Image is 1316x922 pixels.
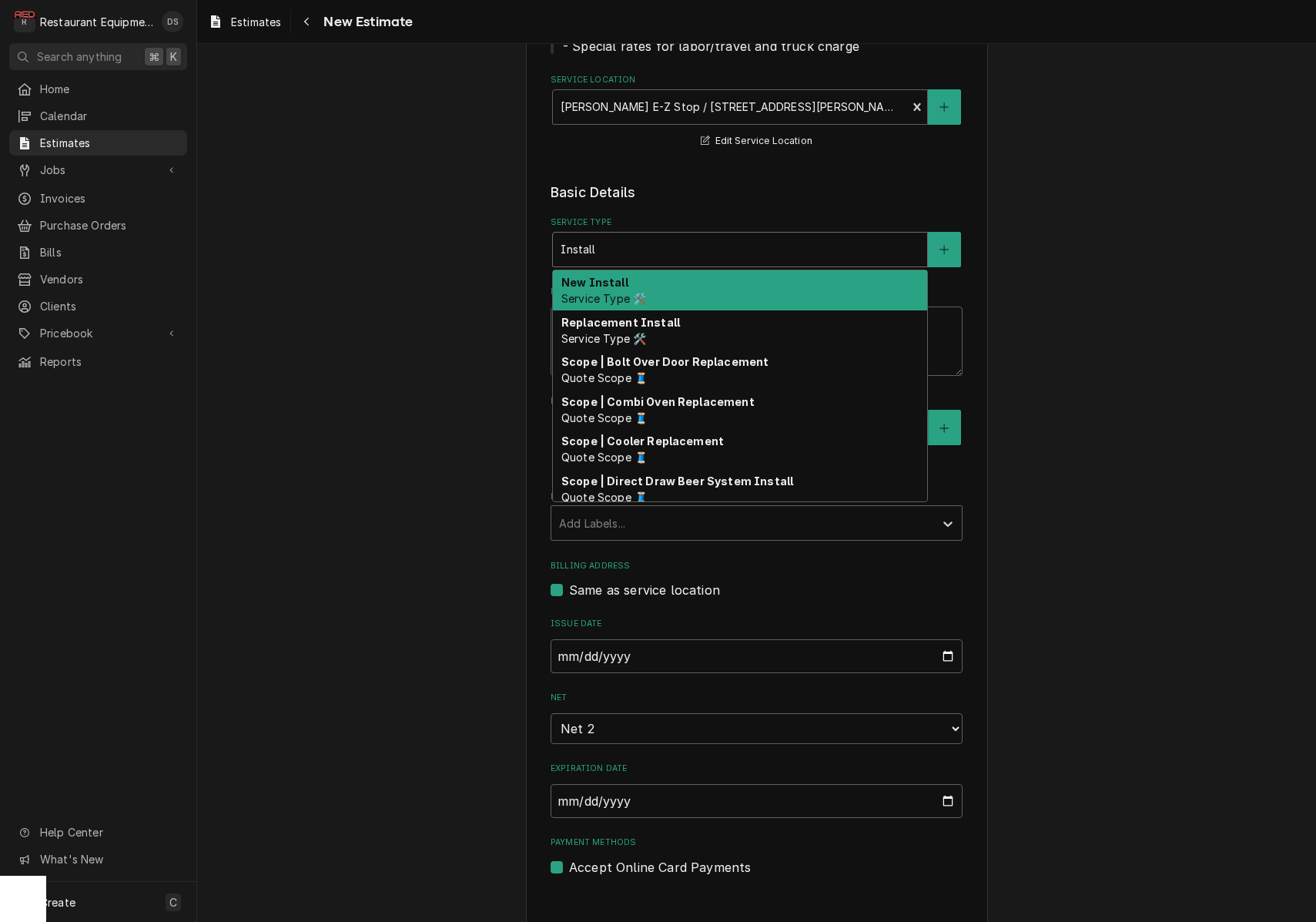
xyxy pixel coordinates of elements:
span: Service Type 🛠️ [561,292,646,305]
label: Labels [551,491,963,503]
label: Issue Date [551,618,963,630]
span: Purchase Orders [40,217,179,233]
strong: Scope | Bolt Over Door Replacement [561,355,769,368]
button: Create New Service [928,232,960,267]
span: Quote Scope 🧵 [561,371,648,384]
a: Vendors [9,267,187,292]
span: Bills [40,244,179,260]
div: Restaurant Equipment Diagnostics's Avatar [14,11,35,32]
button: Create New Equipment [928,410,960,445]
span: Service Type 🛠️ [561,332,646,345]
span: BILLING NOTES - Special rates for labor/travel and truck charge [563,20,859,54]
span: Help Center [40,824,178,840]
a: Go to What's New [9,847,187,872]
a: Bills [9,240,187,265]
span: Vendors [40,271,179,287]
div: Derek Stewart's Avatar [162,11,183,32]
strong: Scope | Combi Oven Replacement [561,395,755,408]
a: Estimates [202,9,287,35]
label: Service Location [551,74,963,86]
span: Search anything [37,49,122,65]
svg: Create New Equipment [939,423,949,434]
span: What's New [40,851,178,867]
svg: Create New Location [939,102,949,112]
button: Create New Location [928,89,960,125]
span: Reports [40,354,179,370]
label: Billing Address [551,560,963,572]
legend: Basic Details [551,183,963,203]
a: Calendar [9,103,187,129]
span: Quote Scope 🧵 [561,491,648,504]
div: Expiration Date [551,763,963,817]
div: Issue Date [551,618,963,672]
div: Billing Address [551,560,963,599]
strong: New Install [561,276,628,289]
span: ⌘ [149,49,159,65]
label: Payment Methods [551,837,963,849]
span: Create [40,896,75,909]
label: Net [551,692,963,704]
div: Restaurant Equipment Diagnostics [40,14,153,30]
span: K [170,49,177,65]
input: yyyy-mm-dd [551,639,963,673]
label: Accept Online Card Payments [569,858,751,877]
div: Service Type [551,216,963,267]
strong: Scope | Cooler Replacement [561,434,724,448]
button: Navigate back [294,9,319,34]
label: Reason For Call [551,286,963,298]
div: Reason For Call [551,286,963,376]
label: Same as service location [569,581,720,599]
span: Jobs [40,162,156,178]
span: Home [40,81,179,97]
a: Home [9,76,187,102]
label: Service Type [551,216,963,229]
span: Estimates [231,14,281,30]
a: Estimates [9,130,187,156]
span: Invoices [40,190,179,206]
span: Calendar [40,108,179,124]
span: C [169,894,177,910]
div: R [14,11,35,32]
div: Labels [551,491,963,541]
button: Search anything⌘K [9,43,187,70]
label: Equipment [551,395,963,407]
span: Quote Scope 🧵 [561,411,648,424]
svg: Create New Service [939,244,949,255]
div: Payment Methods [551,837,963,876]
div: Equipment [551,395,963,471]
span: New Estimate [319,12,413,32]
a: Purchase Orders [9,213,187,238]
strong: Replacement Install [561,316,680,329]
div: DS [162,11,183,32]
a: Go to Pricebook [9,320,187,346]
input: yyyy-mm-dd [551,784,963,818]
a: Clients [9,293,187,319]
span: Pricebook [40,325,156,341]
span: Clients [40,298,179,314]
button: Edit Service Location [698,132,815,151]
label: Expiration Date [551,763,963,775]
strong: Scope | Direct Draw Beer System Install [561,474,793,488]
div: Service Location [551,74,963,150]
a: Reports [9,349,187,374]
span: Quote Scope 🧵 [561,451,648,464]
a: Invoices [9,186,187,211]
a: Go to Help Center [9,820,187,845]
span: Estimates [40,135,179,151]
a: Go to Jobs [9,157,187,183]
div: Net [551,692,963,743]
